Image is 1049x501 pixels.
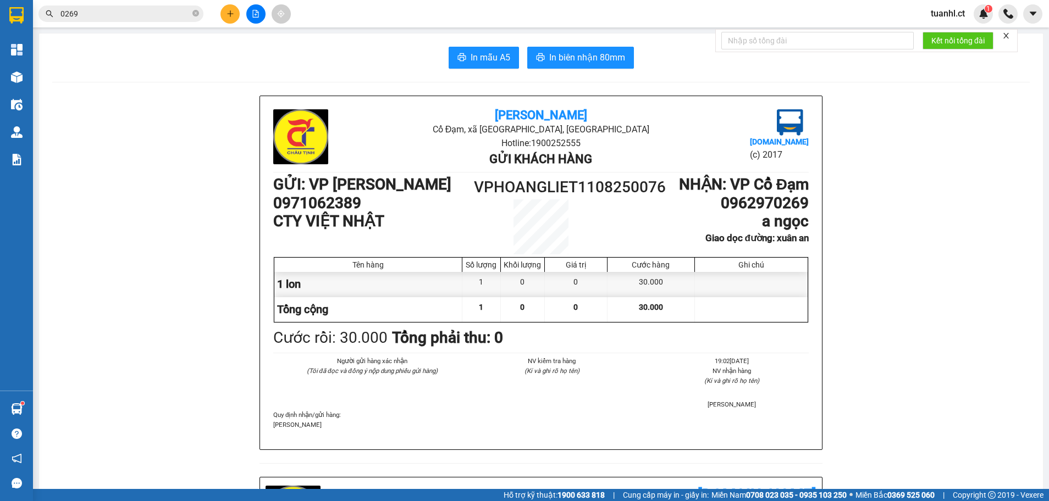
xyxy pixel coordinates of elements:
b: Tổng phải thu: 0 [392,329,503,347]
span: Kết nối tổng đài [931,35,985,47]
img: dashboard-icon [11,44,23,55]
span: In biên nhận 80mm [549,51,625,64]
div: Cước hàng [610,260,692,269]
button: aim [272,4,291,24]
img: phone-icon [1003,9,1013,19]
li: (c) 2017 [750,148,809,162]
i: (Tôi đã đọc và đồng ý nộp dung phiếu gửi hàng) [307,367,438,375]
b: Giao dọc đường: xuân an [705,232,809,243]
button: Kết nối tổng đài [923,32,993,49]
span: | [943,489,945,501]
li: Người gửi hàng xác nhận [295,356,449,366]
div: 0 [501,272,545,297]
span: file-add [252,10,260,18]
span: question-circle [12,428,22,439]
b: [DOMAIN_NAME] [750,137,809,146]
span: Miền Nam [711,489,847,501]
div: Tên hàng [277,260,459,269]
span: 0 [520,303,524,311]
span: Hỗ trợ kỹ thuật: [504,489,605,501]
li: 19:02[DATE] [655,356,809,366]
h1: VPHOANGLIET1108250076 [474,175,608,199]
b: NHẬN : VP Cổ Đạm [679,175,809,193]
div: Cước rồi : 30.000 [273,326,388,350]
span: copyright [988,491,996,499]
span: 1 [986,5,990,13]
li: [PERSON_NAME] [655,399,809,409]
span: caret-down [1028,9,1038,19]
strong: 1900 633 818 [557,491,605,499]
img: logo-vxr [9,7,24,24]
input: Tìm tên, số ĐT hoặc mã đơn [60,8,190,20]
span: ⚪️ [849,493,853,497]
span: 1 [479,303,483,311]
sup: 1 [985,5,992,13]
img: warehouse-icon [11,99,23,110]
li: NV kiểm tra hàng [475,356,628,366]
span: printer [536,53,545,63]
span: plus [227,10,234,18]
h1: 0962970269 [608,194,809,213]
button: plus [220,4,240,24]
button: caret-down [1023,4,1042,24]
div: 1 [462,272,501,297]
li: NV nhận hàng [655,366,809,376]
img: logo.jpg [273,109,328,164]
span: search [46,10,53,18]
input: Nhập số tổng đài [721,32,914,49]
span: close [1002,32,1010,40]
button: printerIn biên nhận 80mm [527,47,634,69]
li: Cổ Đạm, xã [GEOGRAPHIC_DATA], [GEOGRAPHIC_DATA] [362,123,719,136]
img: warehouse-icon [11,71,23,83]
span: Miền Bắc [855,489,935,501]
span: 0 [573,303,578,311]
h1: 0971062389 [273,194,474,213]
div: 1 lon [274,272,462,297]
span: tuanhl.ct [922,7,974,20]
strong: 0708 023 035 - 0935 103 250 [746,491,847,499]
div: 0 [545,272,608,297]
span: In mẫu A5 [471,51,510,64]
h1: CTY VIỆT NHẬT [273,212,474,231]
div: Giá trị [548,260,604,269]
span: Cung cấp máy in - giấy in: [623,489,709,501]
p: [PERSON_NAME] [273,420,809,430]
b: Gửi khách hàng [489,152,592,166]
div: Quy định nhận/gửi hàng : [273,410,809,430]
sup: 1 [21,402,24,405]
span: notification [12,453,22,464]
img: warehouse-icon [11,403,23,415]
strong: 0369 525 060 [887,491,935,499]
button: printerIn mẫu A5 [449,47,519,69]
b: GỬI : VP [PERSON_NAME] [273,175,451,193]
div: Ghi chú [698,260,805,269]
img: logo.jpg [777,109,803,136]
li: Hotline: 1900252555 [362,136,719,150]
button: file-add [246,4,266,24]
i: (Kí và ghi rõ họ tên) [524,367,579,375]
span: | [613,489,615,501]
img: solution-icon [11,154,23,165]
span: aim [277,10,285,18]
span: printer [457,53,466,63]
div: Số lượng [465,260,498,269]
span: Tổng cộng [277,303,328,316]
b: [PERSON_NAME] [495,108,587,122]
span: close-circle [192,9,199,19]
i: (Kí và ghi rõ họ tên) [704,377,759,385]
span: 30.000 [639,303,663,311]
div: 30.000 [608,272,695,297]
h1: a ngọc [608,212,809,231]
div: Khối lượng [504,260,542,269]
span: message [12,478,22,488]
img: icon-new-feature [979,9,989,19]
span: close-circle [192,10,199,16]
img: warehouse-icon [11,126,23,138]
